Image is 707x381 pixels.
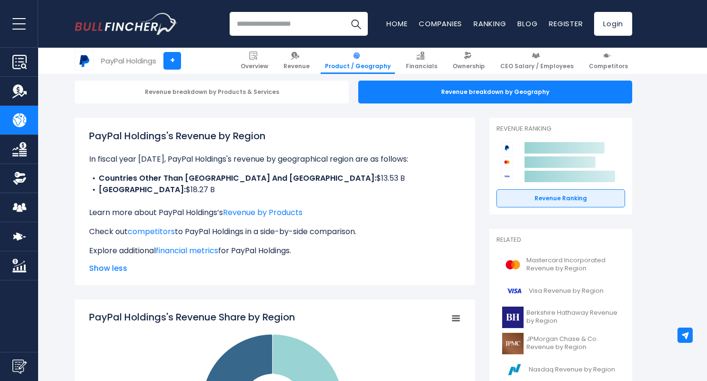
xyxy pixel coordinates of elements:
img: V logo [502,280,526,302]
img: Bullfincher logo [75,13,178,35]
p: Check out to PayPal Holdings in a side-by-side comparison. [89,226,461,237]
img: Ownership [12,171,27,185]
p: In fiscal year [DATE], PayPal Holdings's revenue by geographical region are as follows: [89,154,461,165]
span: Visa Revenue by Region [529,287,604,295]
b: Countries Other Than [GEOGRAPHIC_DATA] And [GEOGRAPHIC_DATA]: [99,173,376,184]
img: MA logo [502,254,524,276]
a: Login [594,12,632,36]
p: Learn more about PayPal Holdings’s [89,207,461,218]
a: Home [386,19,407,29]
span: CEO Salary / Employees [500,62,574,70]
h1: PayPal Holdings's Revenue by Region [89,129,461,143]
span: Mastercard Incorporated Revenue by Region [526,257,619,273]
span: Revenue [283,62,310,70]
a: + [163,52,181,70]
li: $18.27 B [89,184,461,196]
img: Visa competitors logo [501,171,513,182]
div: Revenue breakdown by Products & Services [75,81,349,103]
a: Financials [402,48,442,74]
div: PayPal Holdings [101,55,156,66]
a: Competitors [585,48,632,74]
img: NDAQ logo [502,359,526,381]
span: Ownership [453,62,485,70]
a: Revenue Ranking [496,189,625,207]
a: Mastercard Incorporated Revenue by Region [496,252,625,278]
a: Revenue by Products [223,207,303,218]
a: Ranking [474,19,506,29]
span: Product / Geography [325,62,391,70]
img: JPM logo [502,333,524,354]
img: PYPL logo [75,51,93,70]
a: Revenue [279,48,314,74]
a: Berkshire Hathaway Revenue by Region [496,304,625,330]
a: Visa Revenue by Region [496,278,625,304]
p: Explore additional for PayPal Holdings. [89,245,461,257]
tspan: PayPal Holdings's Revenue Share by Region [89,310,295,324]
button: Search [344,12,368,36]
span: Nasdaq Revenue by Region [529,366,615,374]
span: Berkshire Hathaway Revenue by Region [526,309,619,325]
a: Go to homepage [75,13,177,35]
a: competitors [128,226,175,237]
a: financial metrics [156,245,218,256]
a: Register [549,19,583,29]
b: [GEOGRAPHIC_DATA]: [99,184,186,195]
img: BRK-B logo [502,307,524,328]
span: Competitors [589,62,628,70]
span: JPMorgan Chase & Co. Revenue by Region [526,335,619,351]
img: Mastercard Incorporated competitors logo [501,156,513,168]
p: Related [496,236,625,244]
span: Financials [406,62,437,70]
a: JPMorgan Chase & Co. Revenue by Region [496,330,625,357]
a: CEO Salary / Employees [496,48,578,74]
li: $13.53 B [89,173,461,184]
a: Blog [517,19,537,29]
a: Companies [419,19,462,29]
a: Ownership [448,48,489,74]
p: Revenue Ranking [496,125,625,133]
span: Overview [241,62,268,70]
a: Overview [236,48,273,74]
span: Show less [89,263,461,274]
div: Revenue breakdown by Geography [358,81,632,103]
a: Product / Geography [321,48,395,74]
img: PayPal Holdings competitors logo [501,142,513,154]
